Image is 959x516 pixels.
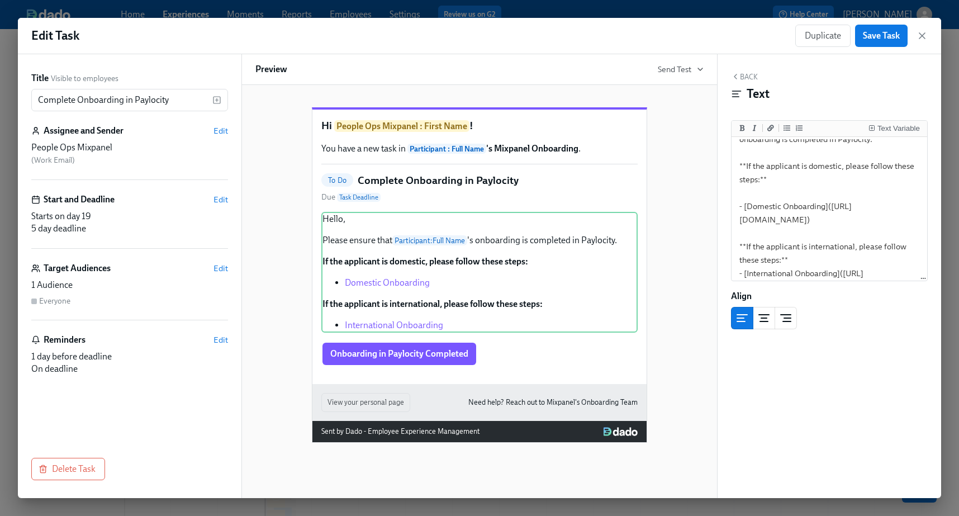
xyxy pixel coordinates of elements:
[775,307,797,329] button: right aligned
[321,119,638,134] h1: Hi !
[765,122,776,134] button: Add a link
[31,279,228,291] div: 1 Audience
[255,63,287,75] h6: Preview
[866,122,922,134] button: Insert Text Variable
[731,338,928,351] div: Block ID: sqGbqUXM3
[213,125,228,136] button: Edit
[407,143,578,154] strong: 's Mixpanel Onboarding
[358,173,519,188] h5: Complete Onboarding in Paylocity
[44,193,115,206] h6: Start and Deadline
[757,311,771,325] svg: Center
[658,64,704,75] button: Send Test
[749,122,760,134] button: Add italic text
[747,86,770,102] h4: Text
[31,223,86,234] span: 5 day deadline
[731,72,758,81] button: Back
[31,351,228,363] div: 1 day before deadline
[794,122,805,134] button: Add ordered list
[213,334,228,345] button: Edit
[604,427,638,436] img: Dado
[734,87,925,299] textarea: Hello, Please ensure that {{ participant.fullName }}'s onboarding is completed in Paylocity. **If...
[31,262,228,320] div: Target AudiencesEdit1 AudienceEveryone
[334,120,469,132] span: People Ops Mixpanel : First Name
[327,397,404,408] span: View your personal page
[39,296,70,306] div: Everyone
[779,311,792,325] svg: Right
[31,27,79,44] h1: Edit Task
[31,141,228,154] div: People Ops Mixpanel
[321,192,381,203] span: Due
[31,363,228,375] div: On deadline
[321,393,410,412] button: View your personal page
[321,342,638,366] div: Onboarding in Paylocity Completed
[31,125,228,180] div: Assignee and SenderEditPeople Ops Mixpanel (Work Email)
[44,262,111,274] h6: Target Audiences
[863,30,900,41] span: Save Task
[31,193,228,249] div: Start and DeadlineEditStarts on day 195 day deadline
[468,396,638,409] a: Need help? Reach out to Mixpanel's Onboarding Team
[731,290,752,302] label: Align
[735,311,749,325] svg: Left
[51,73,118,84] span: Visible to employees
[31,458,105,480] button: Delete Task
[41,463,96,475] span: Delete Task
[44,125,124,137] h6: Assignee and Sender
[31,210,228,223] div: Starts on day 19
[731,307,753,329] button: left aligned
[321,212,638,333] div: Hello, Please ensure thatParticipant:Full Name's onboarding is completed in Paylocity. If the app...
[31,334,228,375] div: RemindersEdit1 day before deadlineOn deadline
[31,72,49,84] label: Title
[213,263,228,274] button: Edit
[737,122,748,134] button: Add bold text
[407,144,486,154] span: Participant : Full Name
[781,122,792,134] button: Add unordered list
[321,176,353,184] span: To Do
[321,143,638,155] p: You have a new task in .
[212,96,221,105] svg: Insert text variable
[753,307,775,329] button: center aligned
[213,194,228,205] button: Edit
[44,334,86,346] h6: Reminders
[795,25,851,47] button: Duplicate
[855,25,908,47] button: Save Task
[877,125,920,132] div: Text Variable
[731,307,797,329] div: text alignment
[805,30,841,41] span: Duplicate
[337,193,381,202] span: Task Deadline
[321,425,479,438] div: Sent by Dado - Employee Experience Management
[31,155,75,165] span: ( Work Email )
